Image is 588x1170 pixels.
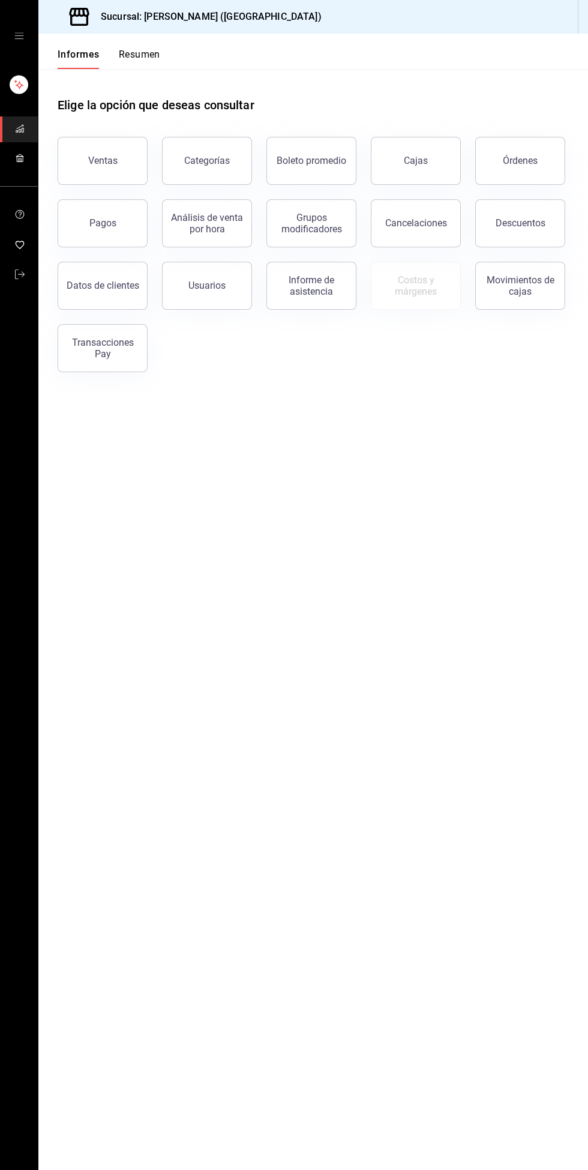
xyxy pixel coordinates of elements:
font: Costos y márgenes [395,274,437,297]
font: Grupos modificadores [281,212,342,235]
font: Descuentos [496,217,545,229]
button: Informe de asistencia [266,262,356,310]
font: Boleto promedio [277,155,346,166]
font: Categorías [184,155,230,166]
button: cajón abierto [14,31,24,41]
div: pestañas de navegación [58,48,160,69]
font: Órdenes [503,155,538,166]
font: Informes [58,49,100,60]
button: Cajas [371,137,461,185]
button: Cancelaciones [371,199,461,247]
button: Boleto promedio [266,137,356,185]
button: Órdenes [475,137,565,185]
button: Datos de clientes [58,262,148,310]
button: Ventas [58,137,148,185]
font: Usuarios [188,280,226,291]
button: Descuentos [475,199,565,247]
button: Grupos modificadores [266,199,356,247]
button: Contrata inventarios para ver este informe [371,262,461,310]
button: Categorías [162,137,252,185]
font: Datos de clientes [67,280,139,291]
font: Elige la opción que deseas consultar [58,98,254,112]
button: Usuarios [162,262,252,310]
font: Transacciones Pay [72,337,134,360]
font: Resumen [119,49,160,60]
font: Cancelaciones [385,217,447,229]
font: Cajas [404,155,428,166]
font: Informe de asistencia [289,274,334,297]
button: Movimientos de cajas [475,262,565,310]
font: Sucursal: [PERSON_NAME] ([GEOGRAPHIC_DATA]) [101,11,322,22]
font: Pagos [89,217,116,229]
button: Pagos [58,199,148,247]
font: Análisis de venta por hora [171,212,243,235]
button: Análisis de venta por hora [162,199,252,247]
font: Ventas [88,155,118,166]
button: Transacciones Pay [58,324,148,372]
font: Movimientos de cajas [487,274,554,297]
